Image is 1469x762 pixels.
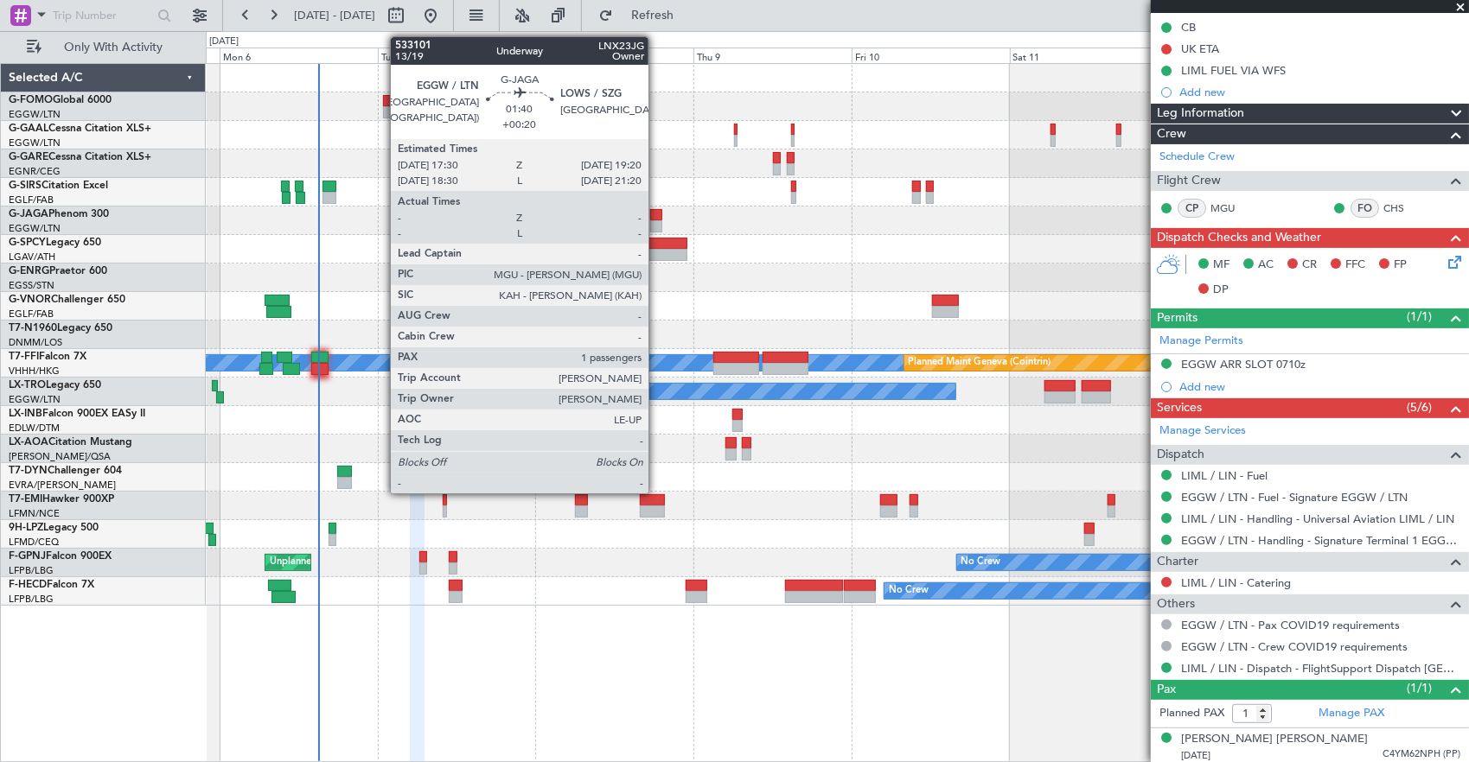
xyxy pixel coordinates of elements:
a: DNMM/LOS [9,336,62,349]
div: CP [1178,199,1206,218]
div: Unplanned Maint [GEOGRAPHIC_DATA] ([GEOGRAPHIC_DATA]) [270,549,554,575]
a: EGSS/STN [9,279,54,292]
span: (5/6) [1407,398,1432,416]
a: EDLW/DTM [9,422,60,435]
span: Services [1157,398,1202,418]
a: EVRA/[PERSON_NAME] [9,479,116,492]
div: Fri 10 [852,48,1010,63]
button: Refresh [591,2,694,29]
a: G-ENRGPraetor 600 [9,266,107,276]
a: T7-FFIFalcon 7X [9,352,86,362]
a: VHHH/HKG [9,365,60,378]
span: F-GPNJ [9,551,46,562]
a: CHS [1383,200,1422,216]
a: F-HECDFalcon 7X [9,580,94,590]
a: EGNR/CEG [9,165,61,178]
a: G-GAALCessna Citation XLS+ [9,124,151,134]
span: DP [1213,282,1229,299]
a: EGGW/LTN [9,108,61,121]
span: Permits [1157,308,1198,328]
span: F-HECD [9,580,47,590]
a: G-JAGAPhenom 300 [9,209,109,219]
span: AC [1258,257,1274,274]
div: [PERSON_NAME] [PERSON_NAME] [1181,731,1368,748]
span: G-SIRS [9,181,42,191]
div: FO [1351,199,1379,218]
a: T7-DYNChallenger 604 [9,466,122,476]
a: F-GPNJFalcon 900EX [9,551,112,562]
a: EGLF/FAB [9,308,54,321]
a: LFMN/NCE [9,507,60,520]
a: LX-TROLegacy 650 [9,380,101,391]
span: (1/1) [1407,679,1432,697]
span: Flight Crew [1157,171,1221,191]
div: No Crew [889,578,929,604]
span: T7-EMI [9,494,42,505]
a: EGLF/FAB [9,194,54,206]
span: C4YM62NPH (PP) [1383,747,1460,762]
a: EGGW / LTN - Pax COVID19 requirements [1181,618,1400,632]
button: Only With Activity [19,34,188,61]
span: FFC [1345,257,1365,274]
a: Manage Services [1159,422,1246,440]
div: Tue 7 [378,48,536,63]
input: Trip Number [53,3,152,29]
a: LFMD/CEQ [9,536,59,549]
div: No Crew [961,549,1001,575]
div: Planned Maint [GEOGRAPHIC_DATA] ([GEOGRAPHIC_DATA]) [592,207,865,233]
span: [DATE] [1181,749,1210,762]
span: Dispatch [1157,445,1204,465]
span: MF [1213,257,1229,274]
span: G-ENRG [9,266,49,276]
div: Mon 6 [220,48,378,63]
span: T7-FFI [9,352,39,362]
span: T7-N1960 [9,323,57,333]
div: Thu 9 [693,48,852,63]
span: FP [1394,257,1407,274]
a: MGU [1210,200,1249,216]
span: G-SPCY [9,238,46,248]
span: LX-TRO [9,380,46,391]
div: [DATE] [209,35,239,49]
span: Refresh [616,10,689,22]
span: G-GAAL [9,124,48,134]
span: Leg Information [1157,104,1244,124]
a: EGGW/LTN [9,393,61,406]
span: G-JAGA [9,209,48,219]
a: G-SPCYLegacy 650 [9,238,101,248]
span: LX-INB [9,409,42,419]
a: Schedule Crew [1159,149,1235,166]
span: Others [1157,594,1195,614]
a: LIML / LIN - Handling - Universal Aviation LIML / LIN [1181,511,1454,526]
div: Sat 11 [1010,48,1168,63]
span: Dispatch Checks and Weather [1157,228,1321,248]
div: CB [1181,20,1196,35]
span: G-FOMO [9,95,53,105]
span: Charter [1157,552,1198,572]
span: LX-AOA [9,437,48,448]
div: Planned Maint Geneva (Cointrin) [909,350,1051,376]
span: G-GARE [9,152,48,162]
a: LFPB/LBG [9,593,54,606]
span: [DATE] - [DATE] [294,8,375,23]
div: Add new [1179,85,1460,99]
a: EGGW / LTN - Crew COVID19 requirements [1181,639,1408,654]
span: 9H-LPZ [9,523,43,533]
span: Pax [1157,680,1176,700]
div: A/C Unavailable [494,378,565,404]
div: Add new [1179,379,1460,394]
a: LIML / LIN - Catering [1181,575,1291,590]
a: LIML / LIN - Fuel [1181,468,1268,483]
div: EGGW ARR SLOT 0710z [1181,357,1306,371]
div: LIML FUEL VIA WFS [1181,63,1286,78]
a: Manage PAX [1319,705,1384,722]
a: EGGW / LTN - Fuel - Signature EGGW / LTN [1181,490,1408,505]
label: Planned PAX [1159,705,1224,722]
div: Wed 8 [535,48,693,63]
a: G-GARECessna Citation XLS+ [9,152,151,162]
a: EGGW/LTN [9,222,61,235]
a: 9H-LPZLegacy 500 [9,523,99,533]
a: Manage Permits [1159,333,1243,350]
a: G-VNORChallenger 650 [9,295,125,305]
span: T7-DYN [9,466,48,476]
